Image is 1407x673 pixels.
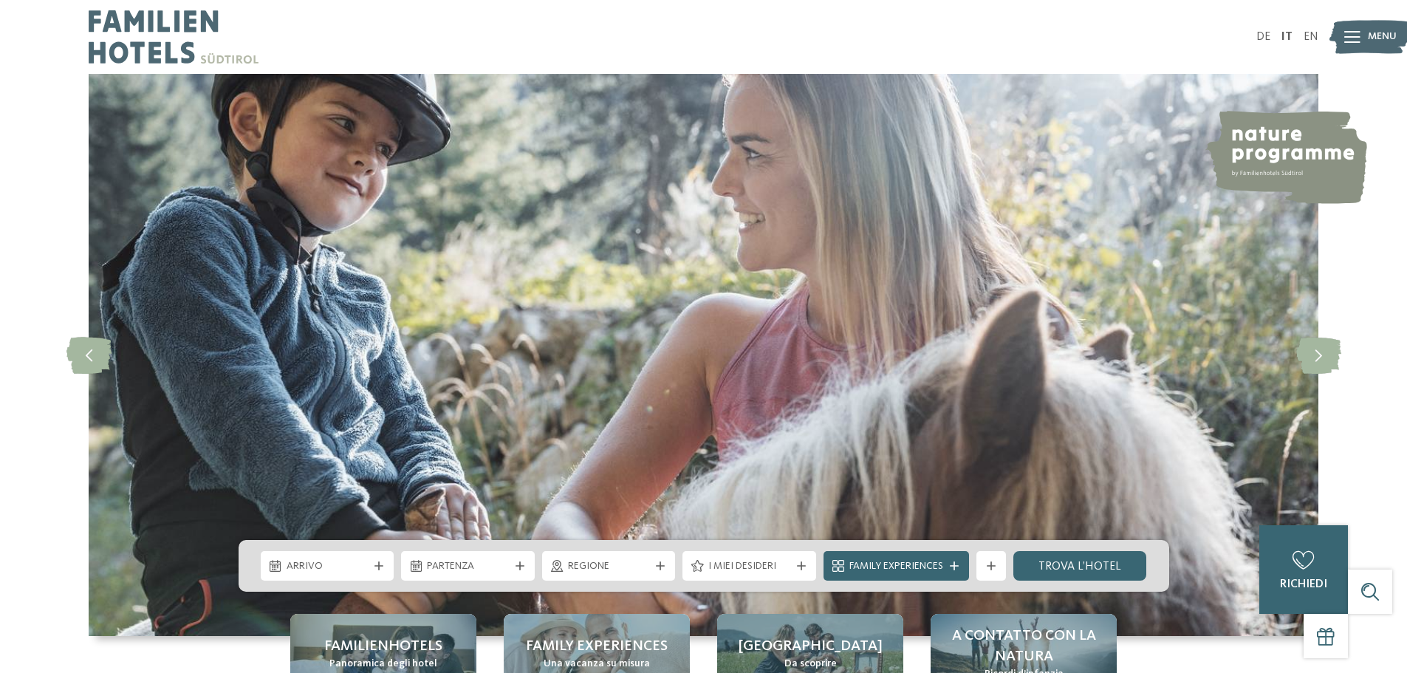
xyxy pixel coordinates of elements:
span: Una vacanza su misura [544,657,650,672]
a: EN [1304,31,1318,43]
a: trova l’hotel [1013,551,1147,581]
span: Menu [1368,30,1397,44]
span: Familienhotels [324,636,442,657]
span: Family Experiences [849,559,943,574]
span: Regione [568,559,650,574]
img: nature programme by Familienhotels Südtirol [1205,111,1367,204]
span: richiedi [1280,578,1327,590]
span: Family experiences [526,636,668,657]
img: Family hotel Alto Adige: the happy family places! [89,74,1318,636]
span: [GEOGRAPHIC_DATA] [739,636,883,657]
a: richiedi [1259,525,1348,614]
a: DE [1256,31,1270,43]
span: Arrivo [287,559,369,574]
a: IT [1281,31,1293,43]
span: Da scoprire [784,657,837,672]
span: Partenza [427,559,509,574]
span: Panoramica degli hotel [329,657,437,672]
span: A contatto con la natura [945,626,1102,667]
span: I miei desideri [708,559,790,574]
